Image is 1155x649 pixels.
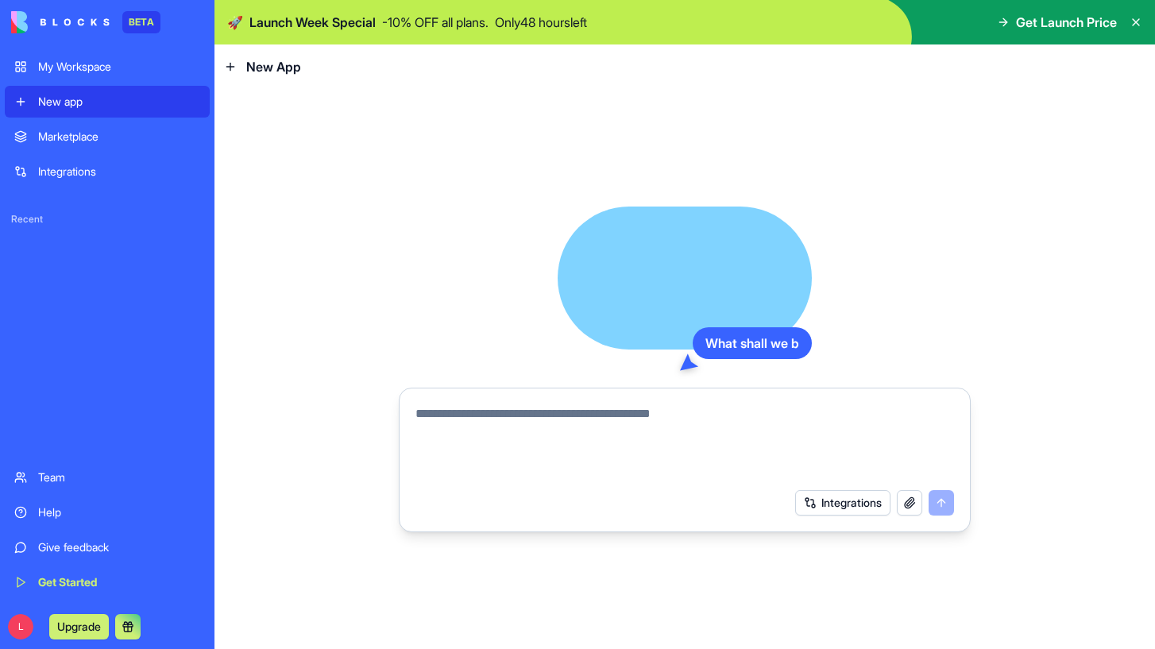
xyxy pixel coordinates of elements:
button: Upgrade [49,614,109,639]
div: BETA [122,11,160,33]
span: New App [246,57,301,76]
p: - 10 % OFF all plans. [382,13,489,32]
a: Upgrade [49,618,109,634]
img: logo [11,11,110,33]
div: New app [38,94,200,110]
span: Get Launch Price [1016,13,1117,32]
button: Integrations [795,490,890,516]
div: Help [38,504,200,520]
span: Recent [5,213,210,226]
a: New app [5,86,210,118]
a: My Workspace [5,51,210,83]
div: Integrations [38,164,200,180]
span: 🚀 [227,13,243,32]
a: Help [5,496,210,528]
a: Team [5,462,210,493]
a: BETA [11,11,160,33]
a: Give feedback [5,531,210,563]
a: Integrations [5,156,210,187]
div: Team [38,469,200,485]
p: Only 48 hours left [495,13,587,32]
span: Launch Week Special [249,13,376,32]
div: What shall we b [693,327,812,359]
a: Marketplace [5,121,210,153]
div: Get Started [38,574,200,590]
a: Get Started [5,566,210,598]
div: My Workspace [38,59,200,75]
div: Give feedback [38,539,200,555]
span: L [8,614,33,639]
div: Marketplace [38,129,200,145]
